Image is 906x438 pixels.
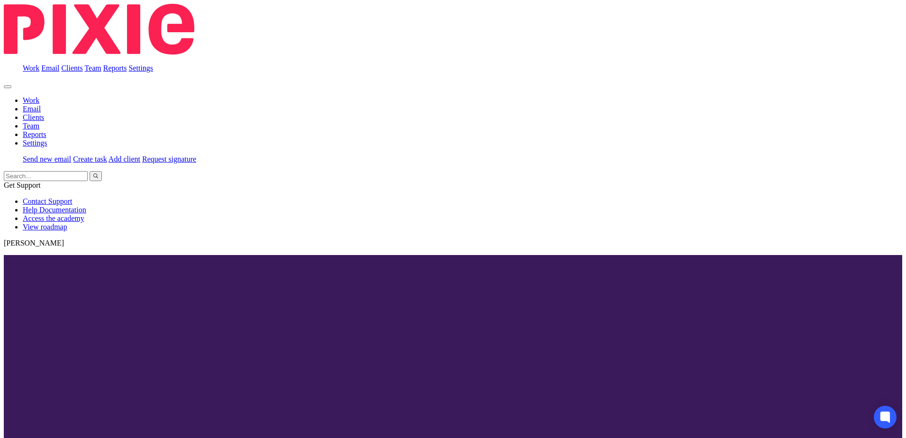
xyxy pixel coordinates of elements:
[23,206,86,214] a: Help Documentation
[23,139,47,147] a: Settings
[4,239,902,247] p: [PERSON_NAME]
[84,64,101,72] a: Team
[90,171,102,181] button: Search
[23,64,39,72] a: Work
[129,64,154,72] a: Settings
[23,197,72,205] a: Contact Support
[23,155,71,163] a: Send new email
[61,64,82,72] a: Clients
[73,155,107,163] a: Create task
[23,105,41,113] a: Email
[109,155,140,163] a: Add client
[4,181,41,189] span: Get Support
[23,113,44,121] a: Clients
[23,122,39,130] a: Team
[4,4,194,55] img: Pixie
[23,223,67,231] a: View roadmap
[41,64,59,72] a: Email
[23,130,46,138] a: Reports
[103,64,127,72] a: Reports
[142,155,196,163] a: Request signature
[4,171,88,181] input: Search
[23,214,84,222] a: Access the academy
[23,96,39,104] a: Work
